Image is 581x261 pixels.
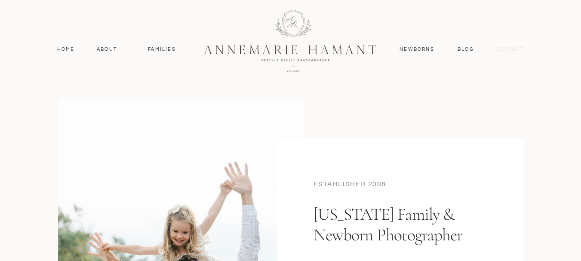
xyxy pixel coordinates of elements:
a: Blog [456,46,476,53]
a: contact [491,46,529,53]
a: Home [53,46,79,53]
div: established 2008 [314,179,488,191]
a: Families [143,46,181,53]
a: Newborns [397,46,438,53]
a: About [95,46,120,53]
